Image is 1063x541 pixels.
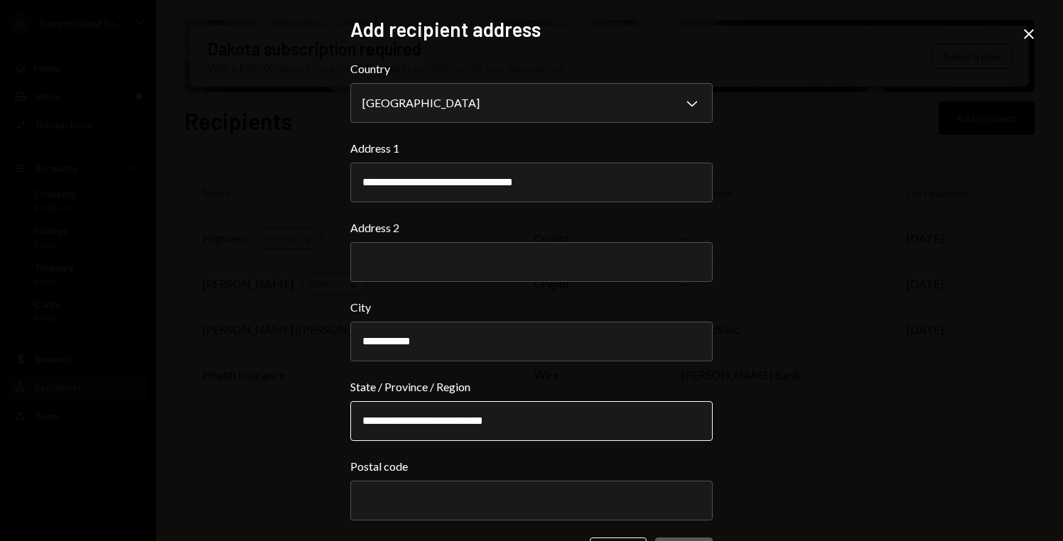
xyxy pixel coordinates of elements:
[350,458,713,475] label: Postal code
[350,299,713,316] label: City
[350,83,713,123] button: Country
[350,60,713,77] label: Country
[350,16,713,43] h2: Add recipient address
[350,378,713,395] label: State / Province / Region
[350,140,713,157] label: Address 1
[350,219,713,236] label: Address 2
